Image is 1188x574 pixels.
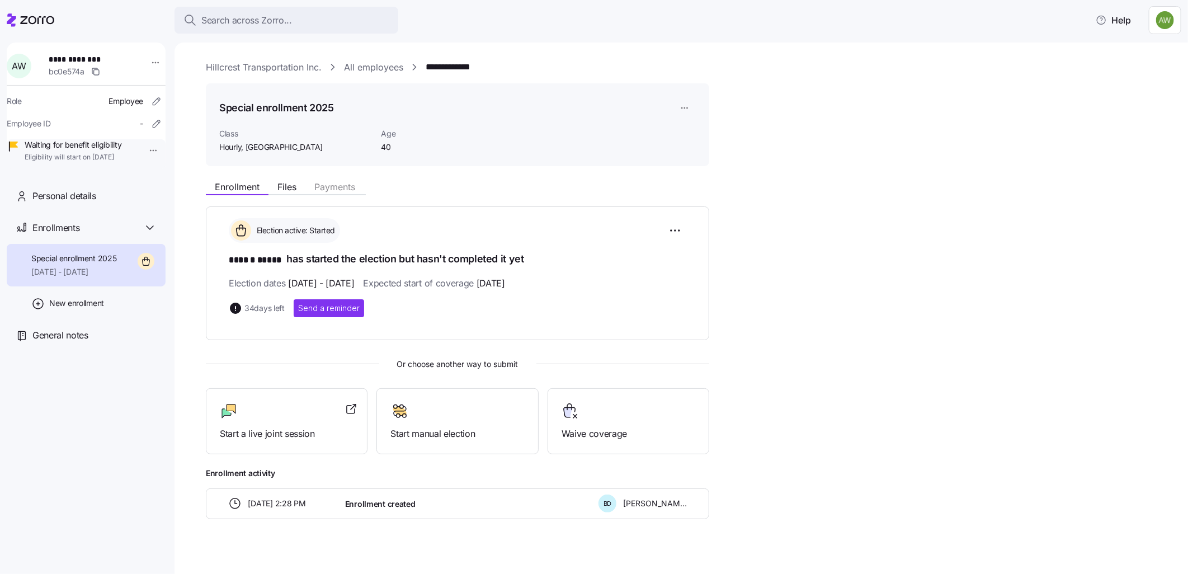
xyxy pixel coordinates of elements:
button: Send a reminder [294,299,364,317]
span: [DATE] - [DATE] [288,276,354,290]
span: Employee [109,96,143,107]
span: 34 days left [244,303,285,314]
span: Enrollment created [345,498,416,510]
a: All employees [344,60,403,74]
span: Send a reminder [298,303,360,314]
span: [DATE] - [DATE] [31,266,117,277]
span: Special enrollment 2025 [31,253,117,264]
span: Waive coverage [562,427,695,441]
span: [DATE] 2:28 PM [248,498,306,509]
span: - [140,118,143,129]
span: Role [7,96,22,107]
span: Election dates [229,276,354,290]
span: Payments [314,182,355,191]
span: Start a live joint session [220,427,353,441]
span: Help [1096,13,1131,27]
span: Or choose another way to submit [206,358,709,370]
span: Hourly, [GEOGRAPHIC_DATA] [219,142,372,153]
span: B D [604,501,612,507]
span: Personal details [32,189,96,203]
button: Help [1087,9,1140,31]
span: [PERSON_NAME] [623,498,687,509]
a: Hillcrest Transportation Inc. [206,60,322,74]
span: Election active: Started [253,225,335,236]
span: New enrollment [49,298,104,309]
span: Waiting for benefit eligibility [25,139,121,150]
span: Start manual election [390,427,524,441]
span: Files [277,182,296,191]
span: General notes [32,328,88,342]
span: bc0e574a [49,66,84,77]
span: Enrollment [215,182,260,191]
span: A W [12,62,26,70]
span: Employee ID [7,118,51,129]
h1: Special enrollment 2025 [219,101,334,115]
span: Search across Zorro... [201,13,292,27]
span: 40 [381,142,493,153]
span: Age [381,128,493,139]
button: Search across Zorro... [175,7,398,34]
span: Enrollment activity [206,468,709,479]
span: Eligibility will start on [DATE] [25,153,121,162]
img: 187a7125535df60c6aafd4bbd4ff0edb [1156,11,1174,29]
h1: has started the election but hasn't completed it yet [229,252,686,267]
span: [DATE] [477,276,505,290]
span: Class [219,128,372,139]
span: Enrollments [32,221,79,235]
span: Expected start of coverage [363,276,505,290]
